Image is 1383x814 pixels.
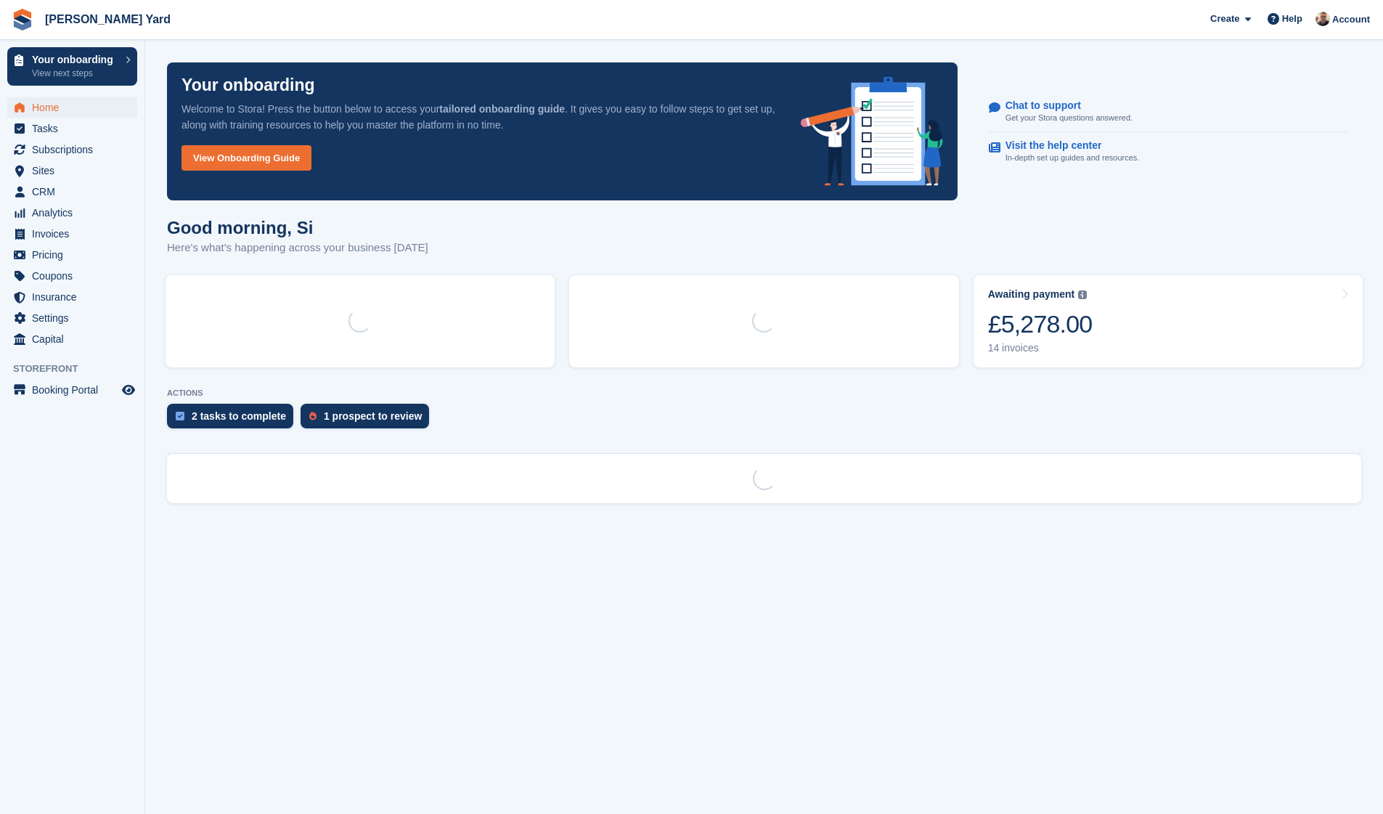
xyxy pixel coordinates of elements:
span: Create [1210,12,1239,26]
img: icon-info-grey-7440780725fd019a000dd9b08b2336e03edf1995a4989e88bcd33f0948082b44.svg [1078,290,1087,299]
span: Account [1332,12,1370,27]
img: prospect-51fa495bee0391a8d652442698ab0144808aea92771e9ea1ae160a38d050c398.svg [309,412,317,420]
p: Your onboarding [32,54,118,65]
img: task-75834270c22a3079a89374b754ae025e5fb1db73e45f91037f5363f120a921f8.svg [176,412,184,420]
span: Coupons [32,266,119,286]
a: menu [7,245,137,265]
span: Pricing [32,245,119,265]
span: Tasks [32,118,119,139]
a: 1 prospect to review [301,404,436,436]
a: menu [7,182,137,202]
span: Insurance [32,287,119,307]
span: Capital [32,329,119,349]
a: menu [7,139,137,160]
p: Here's what's happening across your business [DATE] [167,240,428,256]
p: View next steps [32,67,118,80]
p: Welcome to Stora! Press the button below to access your . It gives you easy to follow steps to ge... [181,101,778,133]
a: menu [7,224,137,244]
a: menu [7,329,137,349]
a: [PERSON_NAME] Yard [39,7,176,31]
a: Preview store [120,381,137,399]
a: Chat to support Get your Stora questions answered. [989,92,1347,132]
div: 14 invoices [988,342,1093,354]
a: menu [7,203,137,223]
p: Visit the help center [1005,139,1128,152]
span: Settings [32,308,119,328]
img: Si Allen [1315,12,1330,26]
a: View Onboarding Guide [181,145,311,171]
a: Your onboarding View next steps [7,47,137,86]
span: CRM [32,182,119,202]
a: menu [7,160,137,181]
div: 1 prospect to review [324,410,422,422]
a: menu [7,287,137,307]
strong: tailored onboarding guide [439,103,565,115]
a: menu [7,380,137,400]
p: Get your Stora questions answered. [1005,112,1133,124]
span: Sites [32,160,119,181]
span: Subscriptions [32,139,119,160]
span: Booking Portal [32,380,119,400]
span: Home [32,97,119,118]
img: stora-icon-8386f47178a22dfd0bd8f6a31ec36ba5ce8667c1dd55bd0f319d3a0aa187defe.svg [12,9,33,30]
div: Awaiting payment [988,288,1075,301]
p: In-depth set up guides and resources. [1005,152,1140,164]
div: 2 tasks to complete [192,410,286,422]
span: Analytics [32,203,119,223]
span: Storefront [13,362,144,376]
a: menu [7,118,137,139]
img: onboarding-info-6c161a55d2c0e0a8cae90662b2fe09162a5109e8cc188191df67fb4f79e88e88.svg [801,77,943,186]
a: menu [7,97,137,118]
h1: Good morning, Si [167,218,428,237]
a: 2 tasks to complete [167,404,301,436]
a: Visit the help center In-depth set up guides and resources. [989,132,1347,171]
p: Chat to support [1005,99,1121,112]
p: Your onboarding [181,77,315,94]
span: Invoices [32,224,119,244]
span: Help [1282,12,1302,26]
a: Awaiting payment £5,278.00 14 invoices [974,275,1363,367]
a: menu [7,308,137,328]
div: £5,278.00 [988,309,1093,339]
a: menu [7,266,137,286]
p: ACTIONS [167,388,1361,398]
